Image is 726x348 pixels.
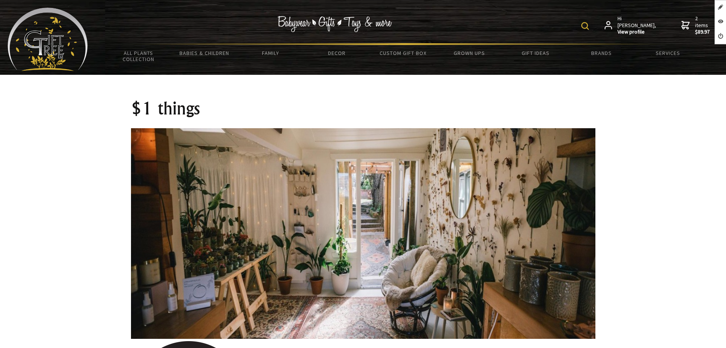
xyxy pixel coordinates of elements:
img: product search [581,22,589,30]
img: Babyware - Gifts - Toys and more... [8,8,88,71]
a: Decor [304,45,370,61]
a: 2 items$89.97 [681,15,710,35]
a: Babies & Children [171,45,238,61]
a: Gift Ideas [502,45,568,61]
a: Brands [569,45,635,61]
strong: $89.97 [695,29,710,35]
a: Services [635,45,701,61]
h1: $1 things [131,99,595,118]
a: Family [238,45,304,61]
a: Custom Gift Box [370,45,436,61]
span: Hi [PERSON_NAME], [618,15,657,35]
a: Hi [PERSON_NAME],View profile [605,15,657,35]
a: All Plants Collection [105,45,171,67]
strong: View profile [618,29,657,35]
span: 2 items [695,15,710,35]
a: Grown Ups [436,45,502,61]
img: Babywear - Gifts - Toys & more [277,16,392,32]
